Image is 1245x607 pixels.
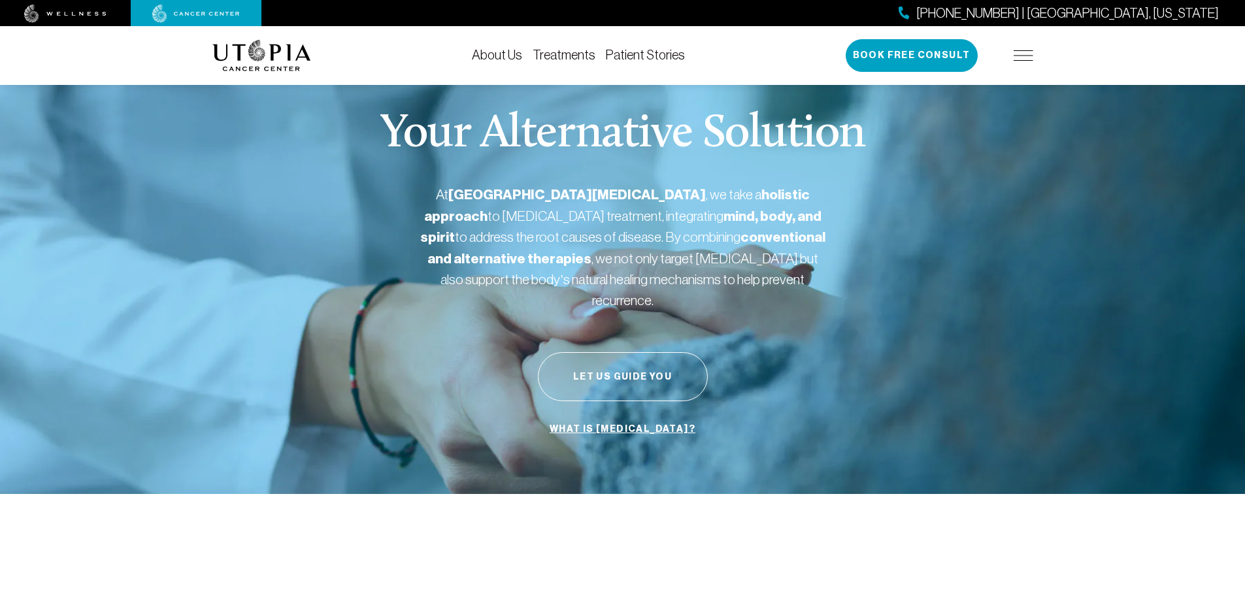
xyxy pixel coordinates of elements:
[1014,50,1033,61] img: icon-hamburger
[152,5,240,23] img: cancer center
[546,417,699,442] a: What is [MEDICAL_DATA]?
[606,48,685,62] a: Patient Stories
[448,186,706,203] strong: [GEOGRAPHIC_DATA][MEDICAL_DATA]
[24,5,107,23] img: wellness
[533,48,595,62] a: Treatments
[212,40,311,71] img: logo
[846,39,978,72] button: Book Free Consult
[472,48,522,62] a: About Us
[916,4,1219,23] span: [PHONE_NUMBER] | [GEOGRAPHIC_DATA], [US_STATE]
[380,111,865,158] p: Your Alternative Solution
[538,352,708,401] button: Let Us Guide You
[424,186,810,225] strong: holistic approach
[427,229,825,267] strong: conventional and alternative therapies
[420,184,825,310] p: At , we take a to [MEDICAL_DATA] treatment, integrating to address the root causes of disease. By...
[899,4,1219,23] a: [PHONE_NUMBER] | [GEOGRAPHIC_DATA], [US_STATE]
